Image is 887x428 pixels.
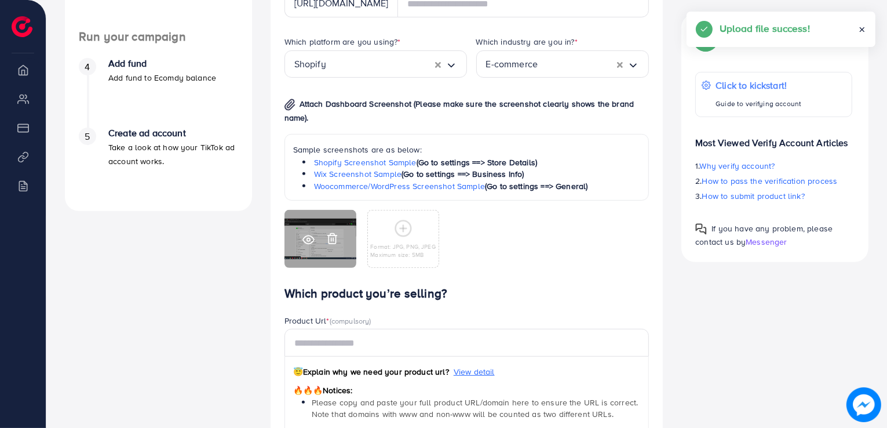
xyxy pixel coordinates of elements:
p: Take a look at how your TikTok ad account works. [108,140,238,168]
h4: Which product you’re selling? [284,286,649,301]
span: How to pass the verification process [702,175,838,187]
span: Explain why we need your product url? [293,366,449,378]
a: Wix Screenshot Sample [314,168,401,180]
img: img [284,99,295,111]
h4: Create ad account [108,128,238,139]
p: Click to kickstart! [716,78,801,92]
span: 😇 [293,366,303,378]
span: (Go to settings ==> General) [485,180,587,192]
li: Add fund [65,58,252,128]
input: Search for option [538,55,617,73]
label: Product Url [284,315,371,327]
span: Messenger [746,236,787,248]
span: E-commerce [486,55,538,73]
a: Woocommerce/WordPress Screenshot Sample [314,180,485,192]
span: Shopify [294,55,326,73]
li: Create ad account [65,128,252,197]
div: Search for option [476,50,649,78]
p: 2. [695,174,852,188]
label: Which platform are you using? [284,36,401,48]
button: Clear Selected [435,57,441,71]
button: Clear Selected [617,57,623,71]
span: How to submit product link? [702,190,805,202]
h4: Add fund [108,58,216,69]
p: Maximum size: 5MB [370,251,436,259]
p: 1. [695,159,852,173]
h4: Run your campaign [65,30,252,44]
span: (compulsory) [330,315,371,326]
input: Search for option [326,55,435,73]
p: Add fund to Ecomdy balance [108,71,216,85]
span: (Go to settings ==> Store Details) [417,157,537,168]
a: Shopify Screenshot Sample [314,157,417,168]
p: 3. [695,189,852,203]
span: Attach Dashboard Screenshot (Please make sure the screenshot clearly shows the brand name). [284,98,634,124]
span: View detail [454,366,495,378]
span: Why verify account? [700,160,775,172]
span: 5 [85,130,90,143]
label: Which industry are you in? [476,36,578,48]
span: 4 [85,60,90,74]
div: Search for option [284,50,467,78]
p: Sample screenshots are as below: [293,143,641,157]
img: logo [12,16,32,37]
p: Most Viewed Verify Account Articles [695,126,852,150]
span: Please copy and paste your full product URL/domain here to ensure the URL is correct. Note that d... [312,397,638,420]
span: (Go to settings ==> Business Info) [401,168,524,180]
img: image [846,387,881,422]
span: If you have any problem, please contact us by [695,223,833,248]
p: Format: JPG, PNG, JPEG [370,242,436,251]
h5: Upload file success! [720,21,810,36]
img: Popup guide [695,223,707,235]
span: 🔥🔥🔥 [293,385,323,396]
p: Guide to verifying account [716,97,801,111]
span: Notices: [293,385,353,396]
